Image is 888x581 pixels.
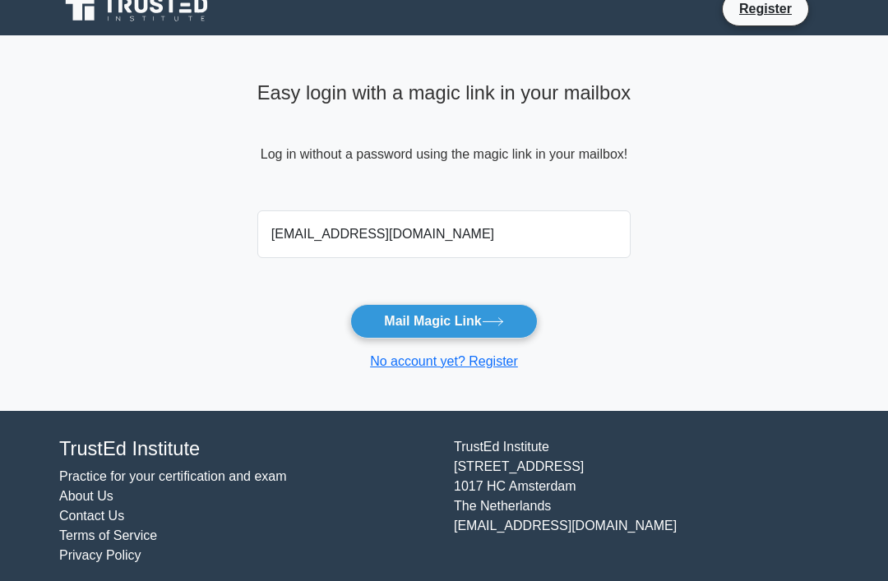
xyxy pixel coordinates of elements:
[59,469,287,483] a: Practice for your certification and exam
[59,437,434,460] h4: TrustEd Institute
[350,304,537,339] button: Mail Magic Link
[59,548,141,562] a: Privacy Policy
[257,81,631,104] h4: Easy login with a magic link in your mailbox
[257,210,631,258] input: Email
[370,354,518,368] a: No account yet? Register
[444,437,839,565] div: TrustEd Institute [STREET_ADDRESS] 1017 HC Amsterdam The Netherlands [EMAIL_ADDRESS][DOMAIN_NAME]
[59,528,157,542] a: Terms of Service
[59,489,113,503] a: About Us
[59,509,124,523] a: Contact Us
[257,75,631,203] div: Log in without a password using the magic link in your mailbox!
